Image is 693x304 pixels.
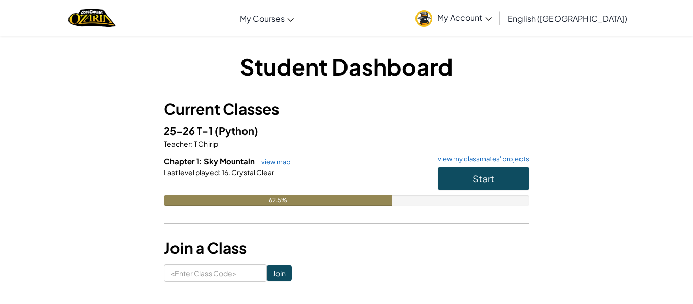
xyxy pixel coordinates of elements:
[164,124,215,137] span: 25-26 T-1
[164,139,191,148] span: Teacher
[508,13,627,24] span: English ([GEOGRAPHIC_DATA])
[473,173,494,184] span: Start
[433,156,529,162] a: view my classmates' projects
[164,237,529,259] h3: Join a Class
[164,97,529,120] h3: Current Classes
[164,167,219,177] span: Last level played
[503,5,632,32] a: English ([GEOGRAPHIC_DATA])
[437,12,492,23] span: My Account
[164,195,392,206] div: 62.5%
[267,265,292,281] input: Join
[256,158,291,166] a: view map
[240,13,285,24] span: My Courses
[164,264,267,282] input: <Enter Class Code>
[235,5,299,32] a: My Courses
[215,124,258,137] span: (Python)
[68,8,116,28] img: Home
[164,51,529,82] h1: Student Dashboard
[191,139,193,148] span: :
[230,167,274,177] span: Crystal Clear
[219,167,221,177] span: :
[193,139,218,148] span: T Chirip
[68,8,116,28] a: Ozaria by CodeCombat logo
[438,167,529,190] button: Start
[415,10,432,27] img: avatar
[410,2,497,34] a: My Account
[221,167,230,177] span: 16.
[164,156,256,166] span: Chapter 1: Sky Mountain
